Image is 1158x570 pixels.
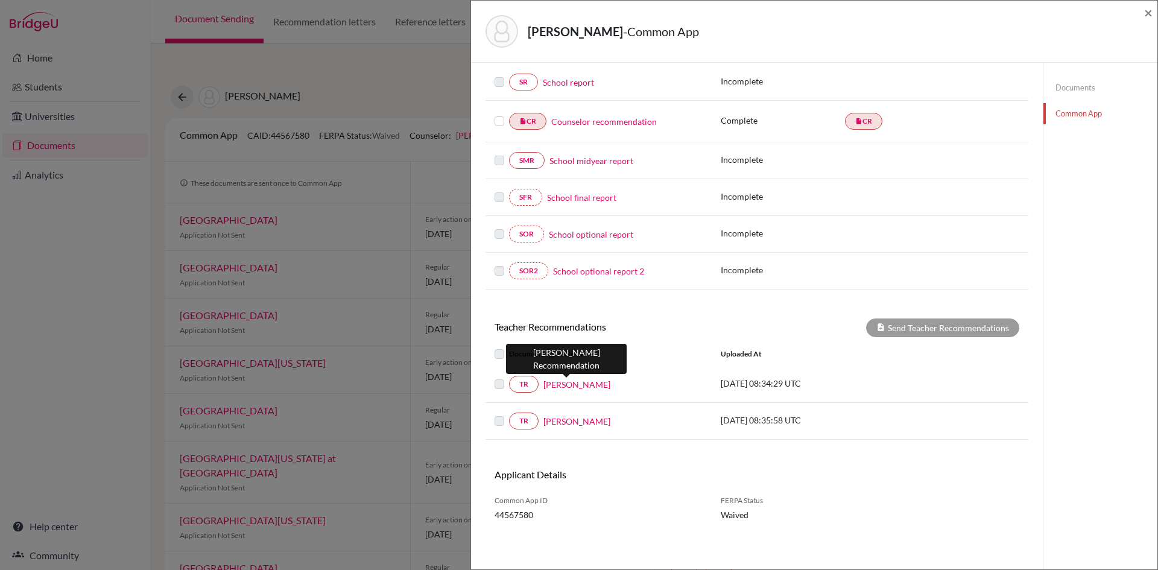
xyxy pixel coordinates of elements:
a: Common App [1043,103,1157,124]
a: TR [509,413,539,429]
div: Document Type / Name [486,347,712,361]
a: insert_drive_fileCR [509,113,546,130]
a: Counselor recommendation [551,115,657,128]
a: School report [543,76,594,89]
p: Incomplete [721,264,845,276]
a: School midyear report [549,154,633,167]
strong: [PERSON_NAME] [528,24,623,39]
a: [PERSON_NAME] [543,378,610,391]
i: insert_drive_file [519,118,527,125]
a: SOR2 [509,262,548,279]
p: Incomplete [721,75,845,87]
a: TR [509,376,539,393]
a: Documents [1043,77,1157,98]
p: Incomplete [721,153,845,166]
a: SMR [509,152,545,169]
span: - Common App [623,24,699,39]
a: SR [509,74,538,90]
a: SFR [509,189,542,206]
div: Uploaded at [712,347,893,361]
span: Common App ID [495,495,703,506]
span: FERPA Status [721,495,838,506]
a: School final report [547,191,616,204]
a: SOR [509,226,544,242]
h6: Applicant Details [495,469,748,480]
a: School optional report 2 [553,265,644,277]
span: Waived [721,508,838,521]
p: Complete [721,114,845,127]
h6: Teacher Recommendations [486,321,757,332]
span: × [1144,4,1153,21]
p: [DATE] 08:35:58 UTC [721,414,884,426]
a: insert_drive_fileCR [845,113,882,130]
button: Close [1144,5,1153,20]
div: [PERSON_NAME] Recommendation [506,344,627,374]
p: Incomplete [721,190,845,203]
i: insert_drive_file [855,118,862,125]
p: [DATE] 08:34:29 UTC [721,377,884,390]
a: [PERSON_NAME] [543,415,610,428]
a: School optional report [549,228,633,241]
p: Incomplete [721,227,845,239]
span: 44567580 [495,508,703,521]
div: Send Teacher Recommendations [866,318,1019,337]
